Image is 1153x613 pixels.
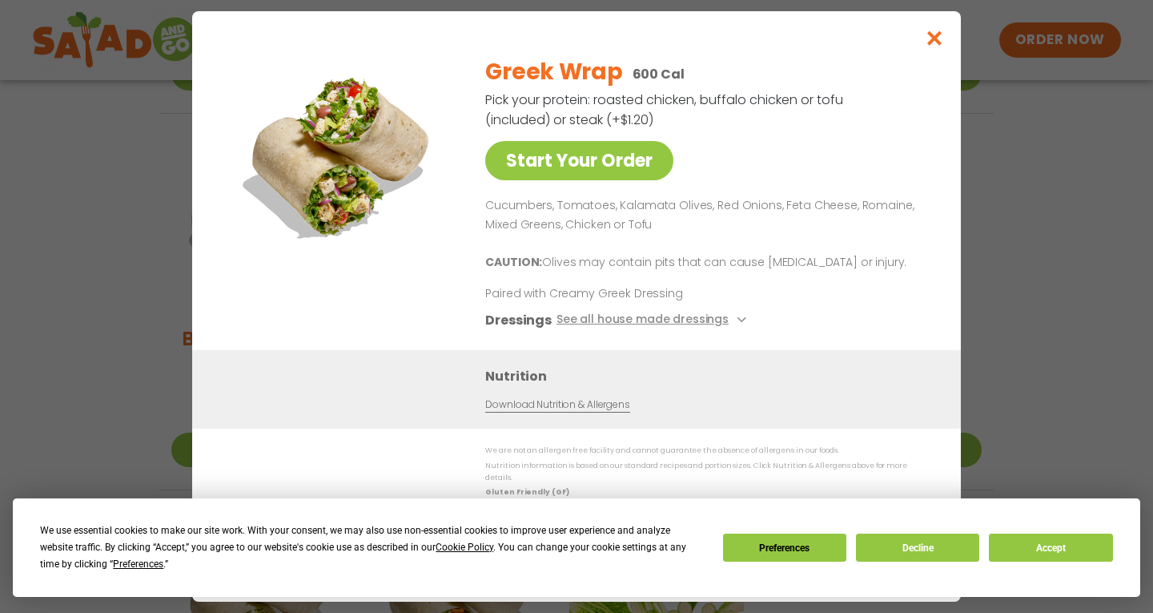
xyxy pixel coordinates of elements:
strong: Gluten Friendly (GF) [485,487,568,497]
p: Pick your protein: roasted chicken, buffalo chicken or tofu (included) or steak (+$1.20) [485,90,846,130]
b: CAUTION: [485,254,542,270]
button: Decline [856,534,979,562]
a: Download Nutrition & Allergens [485,397,629,413]
p: We are not an allergen free facility and cannot guarantee the absence of allergens in our foods. [485,445,929,457]
p: Nutrition information is based on our standard recipes and portion sizes. Click Nutrition & Aller... [485,460,929,485]
p: Cucumbers, Tomatoes, Kalamata Olives, Red Onions, Feta Cheese, Romaine, Mixed Greens, Chicken or ... [485,196,922,235]
p: Paired with Creamy Greek Dressing [485,285,781,302]
span: Cookie Policy [436,542,493,553]
h3: Dressings [485,310,552,330]
button: Close modal [909,11,961,65]
div: We use essential cookies to make our site work. With your consent, we may also use non-essential ... [40,522,703,573]
button: Accept [989,534,1112,562]
p: Olives may contain pits that can cause [MEDICAL_DATA] or injury. [485,253,922,272]
a: Start Your Order [485,141,673,180]
img: Featured product photo for Greek Wrap [228,43,452,268]
span: Preferences [113,559,163,570]
button: Preferences [723,534,846,562]
h3: Nutrition [485,366,937,386]
p: 600 Cal [633,64,685,84]
button: See all house made dressings [556,310,751,330]
div: Cookie Consent Prompt [13,498,1140,597]
h2: Greek Wrap [485,55,622,89]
